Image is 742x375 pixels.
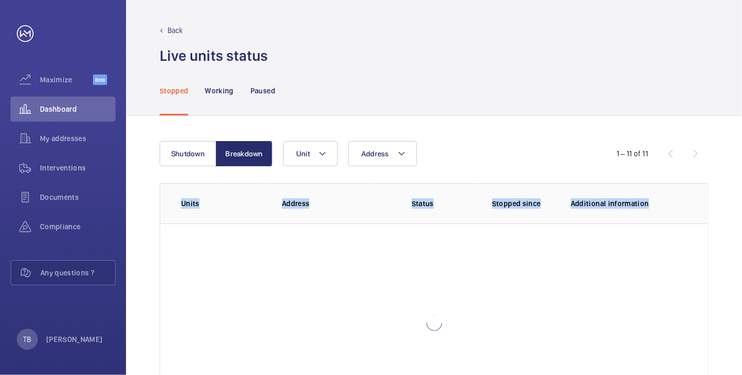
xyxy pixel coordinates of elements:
p: Address [282,198,370,209]
p: Paused [250,85,275,96]
span: Any questions ? [40,267,115,278]
p: Working [205,85,233,96]
p: Status [378,198,468,209]
button: Unit [283,141,338,166]
p: [PERSON_NAME] [46,334,103,345]
span: Maximize [40,74,93,85]
span: My addresses [40,133,116,144]
p: Units [181,198,265,209]
button: Shutdown [160,141,216,166]
p: Additional information [571,198,687,209]
span: Documents [40,192,116,202]
p: TB [23,334,31,345]
span: Interventions [40,163,116,173]
span: Address [361,149,389,158]
span: Unit [296,149,310,158]
p: Stopped [160,85,188,96]
span: Compliance [40,221,116,232]
button: Address [348,141,417,166]
span: Beta [93,74,107,85]
button: Breakdown [216,141,273,166]
p: Stopped since [492,198,554,209]
div: 1 – 11 of 11 [616,148,648,159]
h1: Live units status [160,46,268,66]
span: Dashboard [40,104,116,114]
p: Back [168,25,183,36]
